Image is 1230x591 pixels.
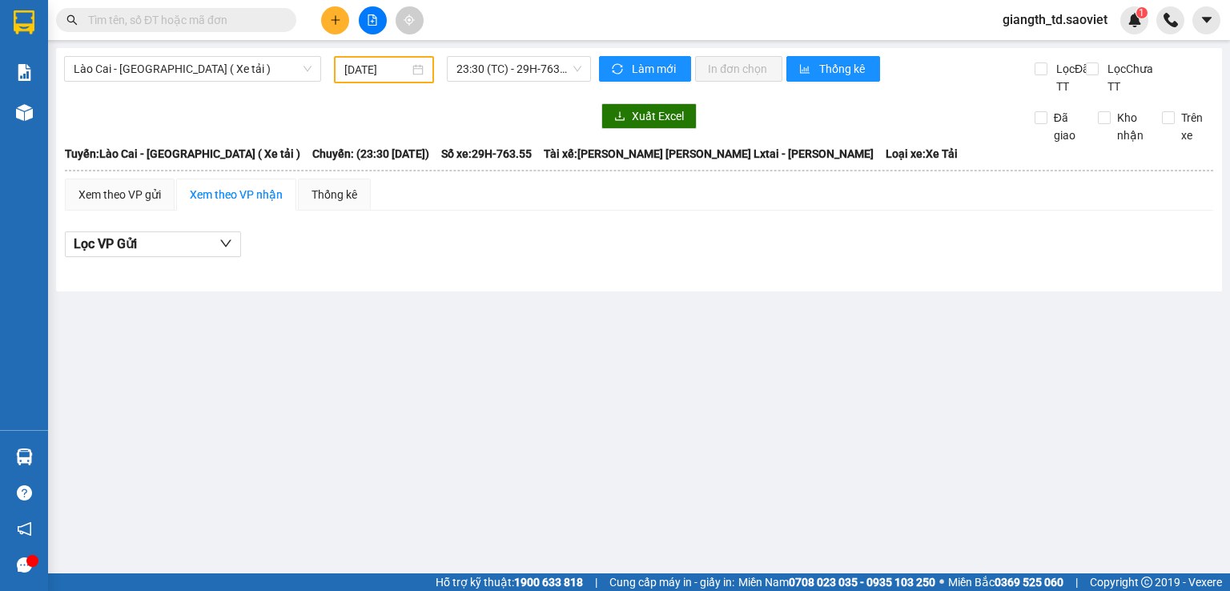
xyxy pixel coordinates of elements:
span: aim [404,14,415,26]
span: 1 [1139,7,1144,18]
span: sync [612,63,625,76]
input: 22/11/2022 [344,61,408,78]
span: Chuyến: (23:30 [DATE]) [312,145,429,163]
span: Hỗ trợ kỹ thuật: [436,573,583,591]
img: icon-new-feature [1127,13,1142,27]
b: Tuyến: Lào Cai - [GEOGRAPHIC_DATA] ( Xe tải ) [65,147,300,160]
span: | [595,573,597,591]
span: Số xe: 29H-763.55 [441,145,532,163]
span: Lọc Chưa TT [1101,60,1163,95]
span: Miền Nam [738,573,935,591]
span: plus [330,14,341,26]
button: downloadXuất Excel [601,103,697,129]
button: caret-down [1192,6,1220,34]
span: Đã giao [1047,109,1087,144]
div: Xem theo VP nhận [190,186,283,203]
button: In đơn chọn [695,56,782,82]
span: ⚪️ [939,579,944,585]
button: file-add [359,6,387,34]
span: Tài xế: [PERSON_NAME] [PERSON_NAME] Lxtai - [PERSON_NAME] [544,145,874,163]
span: down [219,237,232,250]
span: | [1075,573,1078,591]
span: file-add [367,14,378,26]
span: Thống kê [819,60,867,78]
span: Lọc Đã TT [1050,60,1091,95]
img: solution-icon [16,64,33,81]
strong: 1900 633 818 [514,576,583,589]
span: question-circle [17,485,32,501]
strong: 0708 023 035 - 0935 103 250 [789,576,935,589]
span: Xuất Excel [632,107,684,125]
span: Loại xe: Xe Tải [886,145,958,163]
span: giangth_td.saoviet [990,10,1120,30]
sup: 1 [1136,7,1148,18]
span: bar-chart [799,63,813,76]
button: aim [396,6,424,34]
button: Lọc VP Gửi [65,231,241,257]
div: Xem theo VP gửi [78,186,161,203]
img: logo-vxr [14,10,34,34]
span: message [17,557,32,573]
strong: 0369 525 060 [995,576,1063,589]
span: Miền Bắc [948,573,1063,591]
img: phone-icon [1164,13,1178,27]
img: warehouse-icon [16,448,33,465]
button: syncLàm mới [599,56,691,82]
img: warehouse-icon [16,104,33,121]
span: Lào Cai - Hà Nội ( Xe tải ) [74,57,312,81]
div: Thống kê [312,186,357,203]
span: Kho nhận [1111,109,1150,144]
span: search [66,14,78,26]
span: notification [17,521,32,537]
span: download [614,111,625,123]
span: Làm mới [632,60,678,78]
span: caret-down [1200,13,1214,27]
input: Tìm tên, số ĐT hoặc mã đơn [88,11,277,29]
span: Cung cấp máy in - giấy in: [609,573,734,591]
button: plus [321,6,349,34]
span: Trên xe [1175,109,1214,144]
span: 23:30 (TC) - 29H-763.55 [456,57,582,81]
button: bar-chartThống kê [786,56,880,82]
span: Lọc VP Gửi [74,234,137,254]
span: copyright [1141,577,1152,588]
